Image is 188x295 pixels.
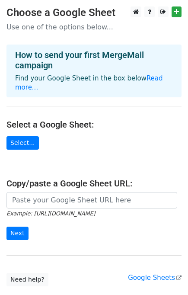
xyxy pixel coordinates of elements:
[6,210,95,217] small: Example: [URL][DOMAIN_NAME]
[6,192,177,208] input: Paste your Google Sheet URL here
[15,74,173,92] p: Find your Google Sheet in the box below
[6,119,182,130] h4: Select a Google Sheet:
[6,22,182,32] p: Use one of the options below...
[6,273,48,286] a: Need help?
[128,274,182,282] a: Google Sheets
[6,136,39,150] a: Select...
[6,6,182,19] h3: Choose a Google Sheet
[6,227,29,240] input: Next
[15,74,163,91] a: Read more...
[15,50,173,71] h4: How to send your first MergeMail campaign
[6,178,182,189] h4: Copy/paste a Google Sheet URL:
